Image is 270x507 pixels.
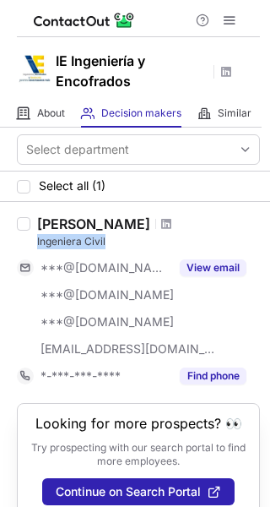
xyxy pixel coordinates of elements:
span: ***@[DOMAIN_NAME] [40,260,170,275]
span: Similar [218,106,251,120]
span: Select all (1) [39,179,105,193]
span: About [37,106,65,120]
span: ***@[DOMAIN_NAME] [40,314,174,330]
button: Reveal Button [180,259,246,276]
img: ContactOut v5.3.10 [34,10,135,30]
div: Select department [26,141,129,158]
div: [PERSON_NAME] [37,215,150,232]
div: Ingeniera Civil [37,234,260,249]
span: Continue on Search Portal [56,485,201,499]
span: [EMAIL_ADDRESS][DOMAIN_NAME] [40,341,216,357]
h1: IE Ingeniería y Encofrados [56,51,208,91]
button: Continue on Search Portal [42,478,235,505]
p: Try prospecting with our search portal to find more employees. [30,441,247,468]
button: Reveal Button [180,368,246,384]
img: 89e4d637a357cca86b2f2634b329216d [17,52,51,85]
span: Decision makers [101,106,181,120]
span: ***@[DOMAIN_NAME] [40,287,174,303]
header: Looking for more prospects? 👀 [35,416,242,431]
